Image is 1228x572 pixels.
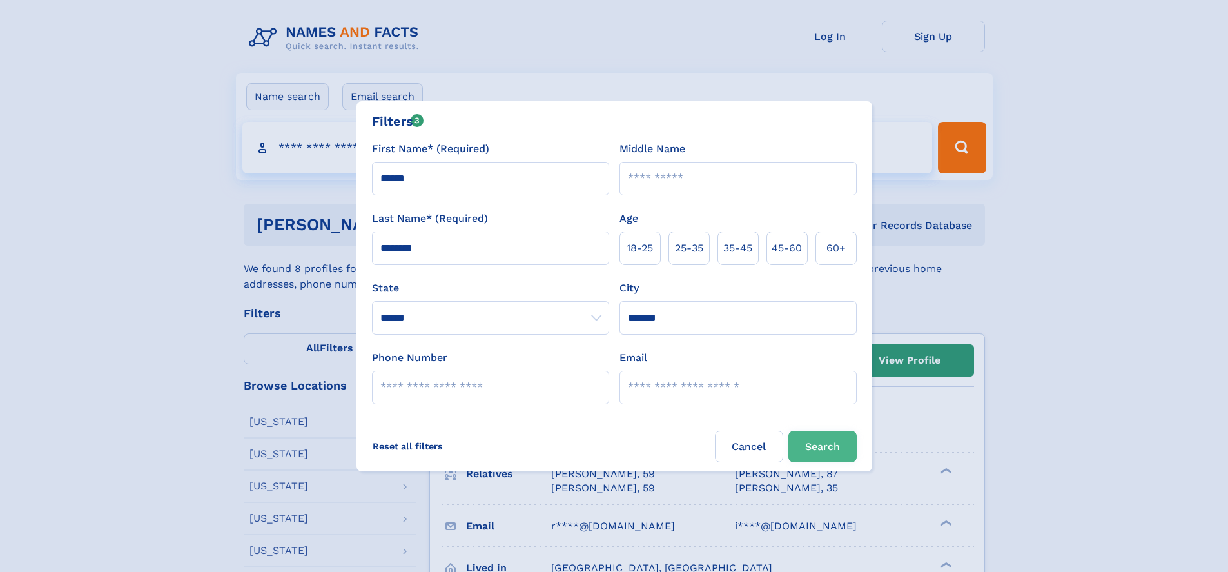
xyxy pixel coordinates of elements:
span: 60+ [826,241,846,256]
label: Phone Number [372,350,447,366]
button: Search [788,431,857,462]
label: First Name* (Required) [372,141,489,157]
span: 18‑25 [627,241,653,256]
span: 25‑35 [675,241,703,256]
label: Email [619,350,647,366]
span: 45‑60 [772,241,802,256]
label: Age [619,211,638,226]
span: 35‑45 [723,241,752,256]
label: City [619,281,639,296]
label: Last Name* (Required) [372,211,488,226]
label: Cancel [715,431,783,462]
label: Middle Name [619,141,685,157]
label: State [372,281,609,296]
label: Reset all filters [364,431,451,462]
div: Filters [372,112,424,131]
